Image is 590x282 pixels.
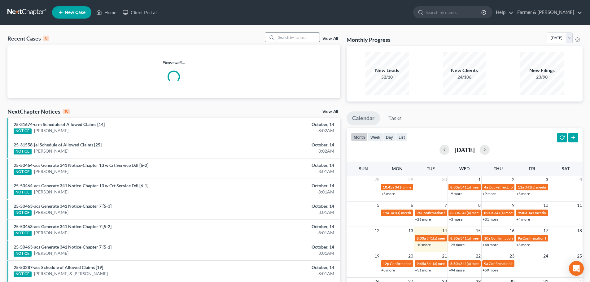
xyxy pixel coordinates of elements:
a: +3 more [381,191,395,196]
div: NOTICE [14,169,32,175]
a: Tasks [383,111,407,125]
span: 8:30a [450,185,460,189]
span: 9a [417,210,421,215]
a: +9 more [449,191,462,196]
a: 25-50463-acs Generate 341 Notice-Chapter 7 [5-3] [14,203,111,209]
div: 10 [63,109,70,114]
div: October, 14 [231,223,334,230]
a: [PERSON_NAME] [34,230,68,236]
a: +4 more [516,217,530,222]
a: [PERSON_NAME] [34,128,68,134]
span: 25 [576,252,583,260]
span: 22 [475,252,481,260]
div: NOTICE [14,271,32,277]
span: 21 [441,252,448,260]
span: 8 [478,202,481,209]
span: 341(a) meeting for [PERSON_NAME] & [PERSON_NAME] [494,210,587,215]
span: 341 meeting for [PERSON_NAME] [528,210,583,215]
a: [PERSON_NAME] & [PERSON_NAME] [34,271,108,277]
span: New Case [65,10,85,15]
span: 10:45a [383,185,394,189]
span: Confirmation hearing for [PERSON_NAME] [489,261,559,266]
div: NOTICE [14,128,32,134]
span: 4a [484,185,488,189]
span: 23 [509,252,515,260]
span: 341(a) meeting for [PERSON_NAME] [390,210,449,215]
a: +25 more [449,242,465,247]
input: Search by name... [276,33,320,42]
div: 8:01AM [231,271,334,277]
span: Fri [529,166,535,171]
span: Confirmation hearing for [PERSON_NAME] & [PERSON_NAME] [390,261,493,266]
span: Confirmation hearing for [PERSON_NAME] & [PERSON_NAME] [421,210,524,215]
span: 341(a) meeting for [PERSON_NAME] [460,261,520,266]
button: day [383,133,396,141]
a: 25-50463-acs Generate 341 Notice-Chapter 7 [5-1] [14,244,111,249]
button: week [368,133,383,141]
div: NOTICE [14,231,32,236]
span: 2 [511,176,515,183]
span: 9a [484,261,488,266]
div: October, 14 [231,142,334,148]
a: View All [322,37,338,41]
div: October, 14 [231,162,334,168]
span: 6 [410,202,414,209]
span: Sat [562,166,570,171]
div: 8:01AM [231,230,334,236]
div: 24/106 [443,74,486,80]
a: 25-31558-jal Schedule of Allowed Claims [25] [14,142,102,147]
div: Recent Cases [7,35,49,42]
div: October, 14 [231,121,334,128]
span: 29 [408,176,414,183]
span: 13 [408,227,414,234]
a: Calendar [347,111,380,125]
a: +8 more [516,242,530,247]
a: [PERSON_NAME] [34,250,68,256]
span: 1 [478,176,481,183]
span: Sun [359,166,368,171]
span: 14 [441,227,448,234]
div: NOTICE [14,190,32,195]
span: 341(a) meeting for [PERSON_NAME] [426,261,486,266]
p: Please wait... [7,59,340,66]
span: 10a [484,236,490,241]
span: 8:30a [484,210,493,215]
div: 0 [43,36,49,41]
span: Thu [494,166,503,171]
a: View All [322,110,338,114]
span: 12p [383,261,389,266]
span: 20 [408,252,414,260]
span: 17 [543,227,549,234]
a: +9 more [483,191,496,196]
span: 18 [576,227,583,234]
div: NOTICE [14,210,32,216]
div: 8:01AM [231,168,334,175]
span: Wed [459,166,470,171]
a: +8 more [381,268,395,272]
span: 11 [576,202,583,209]
a: +48 more [483,242,498,247]
a: [PERSON_NAME] [34,209,68,215]
span: 12 [374,227,380,234]
button: month [351,133,368,141]
button: list [396,133,408,141]
a: Home [93,7,120,18]
h3: Monthly Progress [347,36,391,43]
a: Farmer & [PERSON_NAME] [514,7,582,18]
a: +3 more [516,191,530,196]
a: +31 more [483,217,498,222]
span: 3 [545,176,549,183]
div: October, 14 [231,244,334,250]
a: +31 more [415,268,431,272]
span: 9:45a [417,261,426,266]
div: 8:01AM [231,189,334,195]
span: 19 [374,252,380,260]
span: 341(a) meeting for [PERSON_NAME] [460,236,520,241]
div: NOTICE [14,251,32,257]
a: +94 more [449,268,465,272]
span: 9a [518,236,522,241]
span: 9 [511,202,515,209]
span: 4 [579,176,583,183]
span: 341(a) meeting for [PERSON_NAME] [460,185,520,189]
input: Search by name... [426,7,482,18]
